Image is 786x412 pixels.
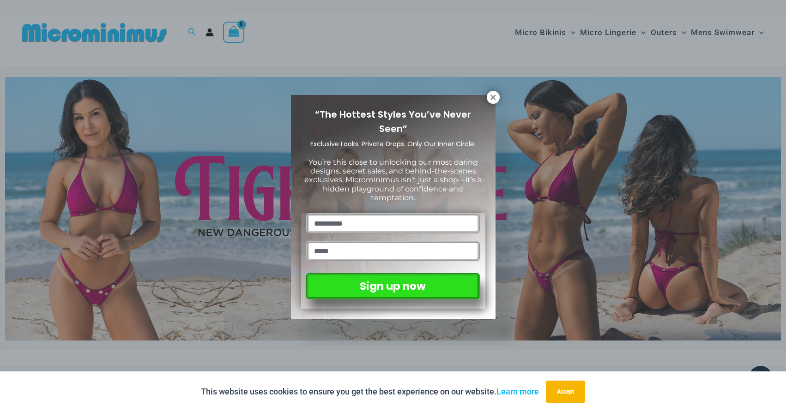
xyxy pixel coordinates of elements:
[546,381,585,403] button: Accept
[315,108,471,135] span: “The Hottest Styles You’ve Never Seen”
[487,91,500,104] button: Close
[310,139,476,149] span: Exclusive Looks. Private Drops. Only Our Inner Circle.
[496,387,539,396] a: Learn more
[201,385,539,399] p: This website uses cookies to ensure you get the best experience on our website.
[306,273,479,299] button: Sign up now
[304,158,482,202] span: You’re this close to unlocking our most daring designs, secret sales, and behind-the-scenes exclu...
